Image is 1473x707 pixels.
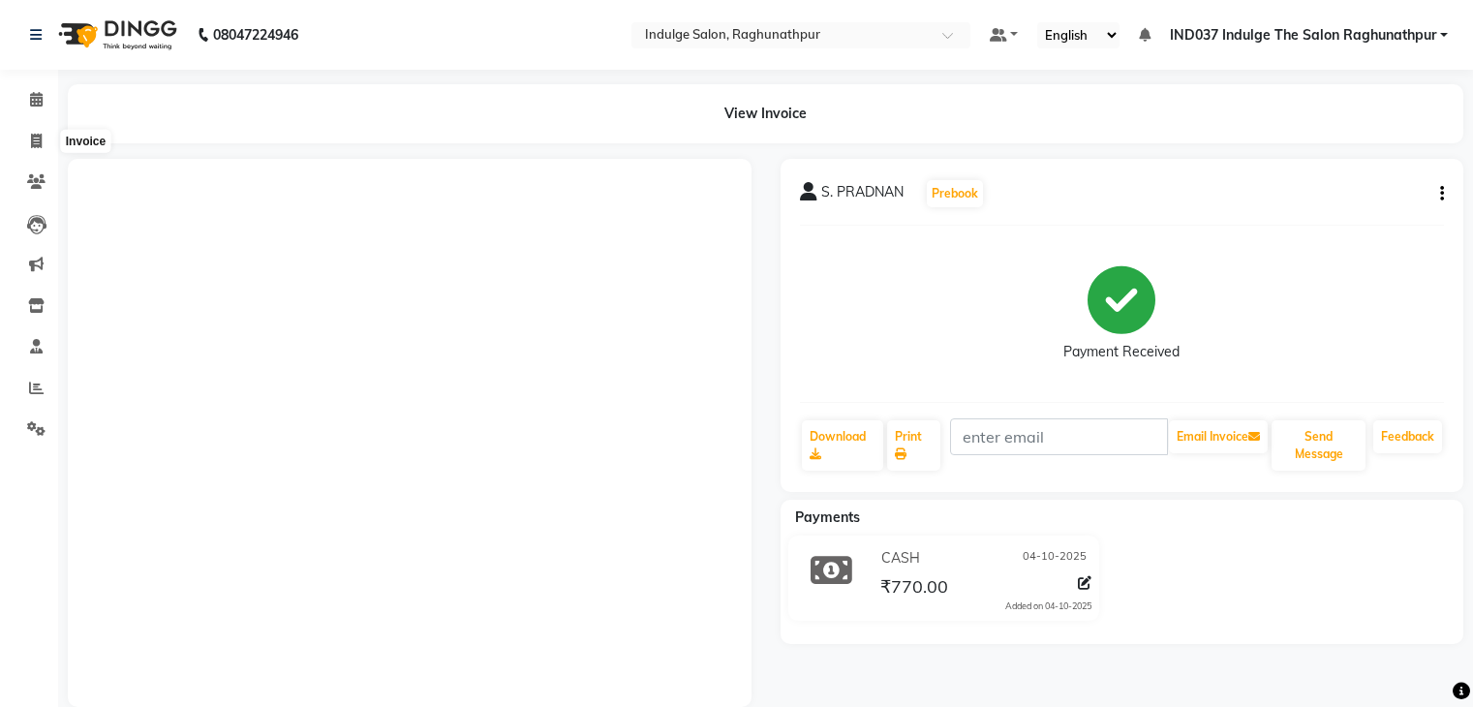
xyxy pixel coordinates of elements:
[1023,548,1087,569] span: 04-10-2025
[795,508,860,526] span: Payments
[887,420,940,471] a: Print
[950,418,1168,455] input: enter email
[880,575,948,602] span: ₹770.00
[1373,420,1442,453] a: Feedback
[1272,420,1366,471] button: Send Message
[1170,25,1436,46] span: IND037 Indulge The Salon Raghunathpur
[802,420,884,471] a: Download
[61,130,110,153] div: Invoice
[821,182,904,209] span: S. PRADNAN
[927,180,983,207] button: Prebook
[1169,420,1268,453] button: Email Invoice
[1063,342,1180,362] div: Payment Received
[1005,599,1091,613] div: Added on 04-10-2025
[213,8,298,62] b: 08047224946
[68,84,1463,143] div: View Invoice
[881,548,920,569] span: CASH
[49,8,182,62] img: logo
